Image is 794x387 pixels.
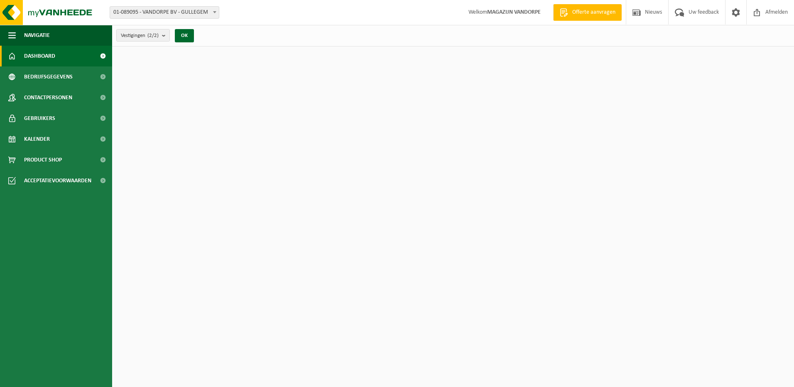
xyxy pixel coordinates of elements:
span: Bedrijfsgegevens [24,66,73,87]
count: (2/2) [147,33,159,38]
span: 01-089095 - VANDORPE BV - GULLEGEM [110,6,219,19]
span: Product Shop [24,149,62,170]
button: Vestigingen(2/2) [116,29,170,42]
span: Offerte aanvragen [570,8,618,17]
span: Kalender [24,129,50,149]
span: Contactpersonen [24,87,72,108]
a: Offerte aanvragen [553,4,622,21]
span: Acceptatievoorwaarden [24,170,91,191]
span: Gebruikers [24,108,55,129]
span: Navigatie [24,25,50,46]
span: Dashboard [24,46,55,66]
span: Vestigingen [121,29,159,42]
button: OK [175,29,194,42]
strong: MAGAZIJN VANDORPE [487,9,541,15]
span: 01-089095 - VANDORPE BV - GULLEGEM [110,7,219,18]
